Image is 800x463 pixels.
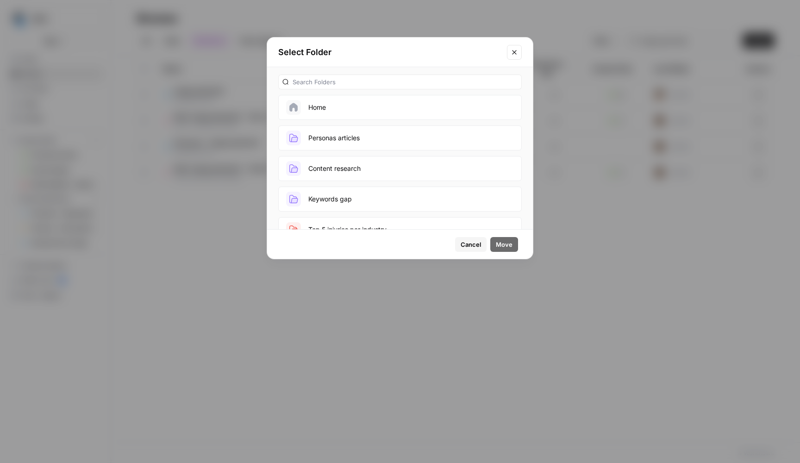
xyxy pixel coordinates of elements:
button: Close modal [507,45,522,60]
button: Personas articles [278,125,522,150]
span: Cancel [461,240,481,249]
button: Content research [278,156,522,181]
h2: Select Folder [278,46,501,59]
button: Cancel [455,237,487,252]
button: Top 5 injuries per industry [278,217,522,242]
button: Home [278,95,522,120]
button: Keywords gap [278,187,522,212]
button: Move [490,237,518,252]
span: Move [496,240,512,249]
input: Search Folders [293,77,518,87]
